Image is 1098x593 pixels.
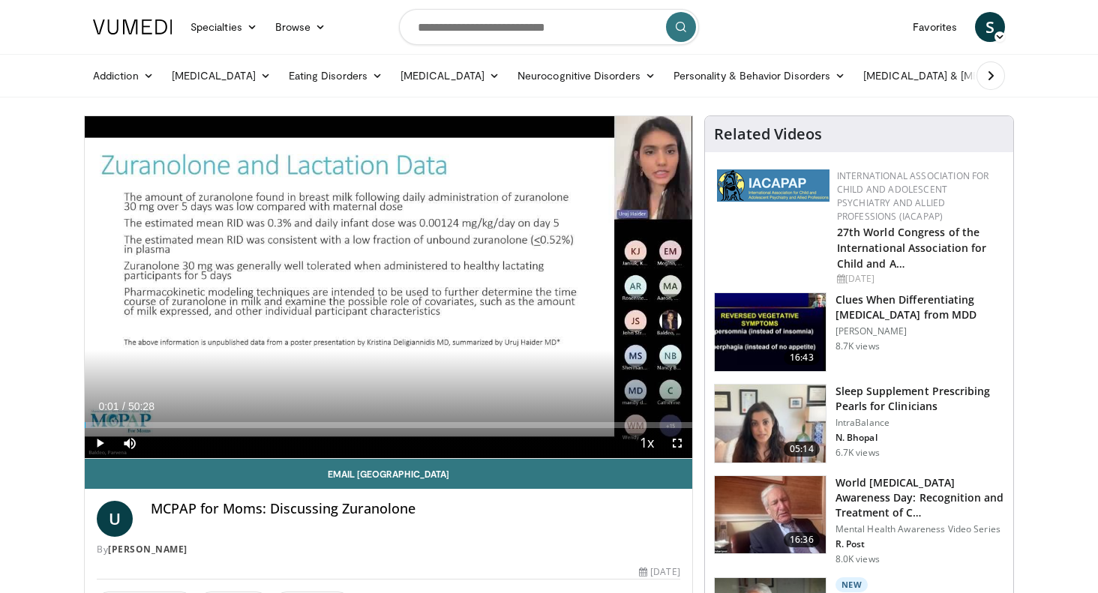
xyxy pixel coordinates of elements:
a: 05:14 Sleep Supplement Prescribing Pearls for Clinicians IntraBalance N. Bhopal 6.7K views [714,384,1004,463]
p: 8.0K views [835,553,880,565]
span: 16:36 [784,532,820,547]
button: Playback Rate [632,428,662,458]
a: International Association for Child and Adolescent Psychiatry and Allied Professions (IACAPAP) [837,169,989,223]
div: [DATE] [837,272,1001,286]
img: VuMedi Logo [93,19,172,34]
h3: Sleep Supplement Prescribing Pearls for Clinicians [835,384,1004,414]
span: 0:01 [98,400,118,412]
p: N. Bhopal [835,432,1004,444]
a: Addiction [84,61,163,91]
h4: MCPAP for Moms: Discussing Zuranolone [151,501,680,517]
img: a6520382-d332-4ed3-9891-ee688fa49237.150x105_q85_crop-smart_upscale.jpg [715,293,826,371]
p: 6.7K views [835,447,880,459]
img: 38bb175e-6d6c-4ece-ba99-644c925e62de.150x105_q85_crop-smart_upscale.jpg [715,385,826,463]
p: IntraBalance [835,417,1004,429]
video-js: Video Player [85,116,692,459]
span: 50:28 [128,400,154,412]
img: 2a9917ce-aac2-4f82-acde-720e532d7410.png.150x105_q85_autocrop_double_scale_upscale_version-0.2.png [717,169,829,202]
button: Play [85,428,115,458]
h4: Related Videos [714,125,822,143]
a: Favorites [904,12,966,42]
p: [PERSON_NAME] [835,325,1004,337]
a: [MEDICAL_DATA] [391,61,508,91]
div: Progress Bar [85,422,692,428]
p: 8.7K views [835,340,880,352]
a: Specialties [181,12,266,42]
button: Mute [115,428,145,458]
a: 16:43 Clues When Differentiating [MEDICAL_DATA] from MDD [PERSON_NAME] 8.7K views [714,292,1004,372]
p: Mental Health Awareness Video Series [835,523,1004,535]
input: Search topics, interventions [399,9,699,45]
a: U [97,501,133,537]
a: Personality & Behavior Disorders [664,61,854,91]
button: Fullscreen [662,428,692,458]
span: 16:43 [784,350,820,365]
a: S [975,12,1005,42]
span: / [122,400,125,412]
a: [PERSON_NAME] [108,543,187,556]
div: [DATE] [639,565,679,579]
a: 27th World Congress of the International Association for Child and A… [837,225,987,271]
a: Eating Disorders [280,61,391,91]
a: [MEDICAL_DATA] & [MEDICAL_DATA] [854,61,1069,91]
a: Browse [266,12,335,42]
p: R. Post [835,538,1004,550]
div: By [97,543,680,556]
img: dad9b3bb-f8af-4dab-abc0-c3e0a61b252e.150x105_q85_crop-smart_upscale.jpg [715,476,826,554]
a: Email [GEOGRAPHIC_DATA] [85,459,692,489]
p: New [835,577,868,592]
h3: World [MEDICAL_DATA] Awareness Day: Recognition and Treatment of C… [835,475,1004,520]
a: 16:36 World [MEDICAL_DATA] Awareness Day: Recognition and Treatment of C… Mental Health Awareness... [714,475,1004,565]
span: 05:14 [784,442,820,457]
h3: Clues When Differentiating [MEDICAL_DATA] from MDD [835,292,1004,322]
a: Neurocognitive Disorders [508,61,664,91]
a: [MEDICAL_DATA] [163,61,280,91]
